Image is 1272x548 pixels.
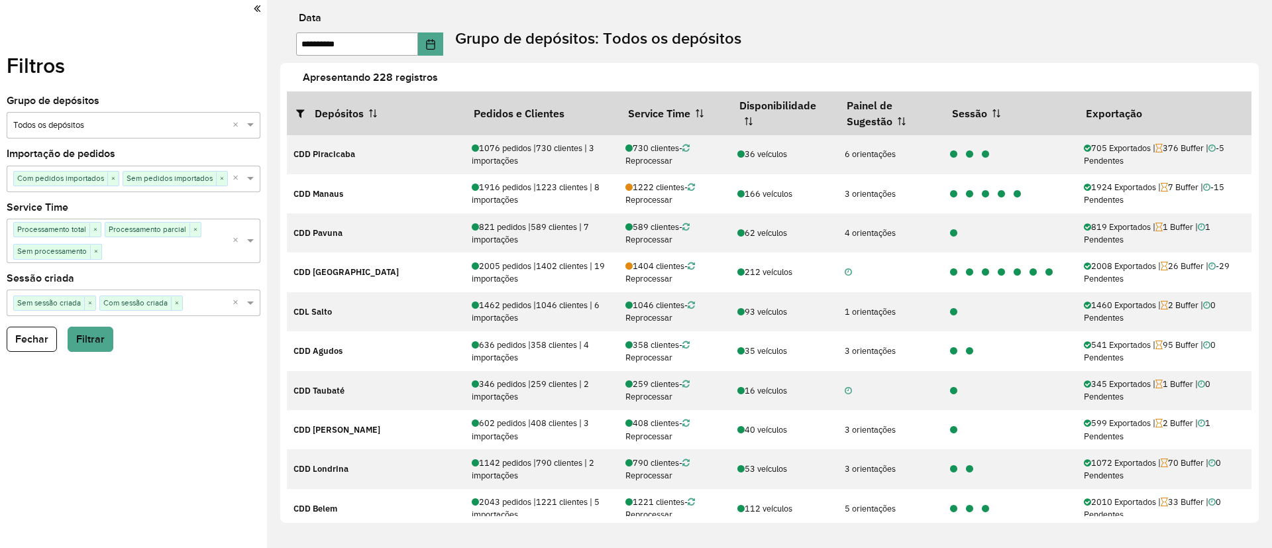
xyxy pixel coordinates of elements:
div: 2043 pedidos | 1221 clientes | 5 importações [472,496,612,521]
strong: CDD Belem [293,503,337,514]
span: Com pedidos importados [14,172,107,185]
i: 1257895 - 177 pedidos [1045,268,1053,277]
i: 1257871 - 304 pedidos [998,268,1005,277]
div: 166 veículos [737,188,831,200]
i: 1257564 - 1142 pedidos [950,465,957,474]
span: 259 clientes [625,378,679,390]
i: 1257671 - 1462 pedidos [950,308,957,317]
div: 40 veículos [737,423,831,436]
i: Não realizada [845,387,852,396]
span: Sem sessão criada [14,296,84,309]
div: 602 pedidos | 408 clientes | 3 importações [472,417,612,442]
label: Grupo de depósitos: Todos os depósitos [455,27,741,50]
strong: CDD Manaus [293,188,343,199]
i: 1257825 - 439 pedidos [982,268,989,277]
span: - Reprocessar [625,221,690,245]
i: 1257833 - 90 pedidos [950,505,957,514]
i: 1257875 - 933 pedidos [966,190,973,199]
div: 1072 Exportados | 70 Buffer | [1084,457,1245,482]
div: 3 orientações [845,188,936,200]
i: Não realizada [845,268,852,277]
span: 0 Pendentes [1084,457,1221,481]
i: 1257883 - 232 pedidos [1014,268,1021,277]
div: 705 Exportados | 376 Buffer | [1084,142,1245,167]
span: Clear all [233,119,244,133]
button: Choose Date [418,32,443,56]
strong: CDD Londrina [293,463,348,474]
th: Painel de Sugestão [837,91,943,135]
div: 6 orientações [845,148,936,160]
span: - Reprocessar [625,300,695,323]
div: 93 veículos [737,305,831,318]
i: 1257899 - 7 pedidos [1014,190,1021,199]
div: 1076 pedidos | 730 clientes | 3 importações [472,142,612,167]
div: 35 veículos [737,345,831,357]
div: 541 Exportados | 95 Buffer | [1084,339,1245,364]
i: 1257901 - 376 pedidos [982,150,989,159]
span: 0 Pendentes [1084,496,1221,520]
i: 1257857 - 1075 pedidos [950,150,957,159]
span: - Reprocessar [625,457,690,481]
th: Service Time [619,91,730,135]
div: 16 veículos [737,384,831,397]
span: 0 Pendentes [1084,300,1216,323]
i: 1257879 - 346 pedidos [950,387,957,396]
span: - Reprocessar [625,496,695,520]
span: Com sessão criada [100,296,171,309]
i: 1257877 - 821 pedidos [982,190,989,199]
strong: CDL Salto [293,306,332,317]
label: Filtros [7,50,65,82]
button: Fechar [7,327,57,352]
span: 790 clientes [625,457,679,468]
div: 4 orientações [845,227,936,239]
div: 3 orientações [845,345,936,357]
span: Sem processamento [14,245,90,258]
th: Exportação [1077,91,1252,135]
i: 1257897 - 376 pedidos [966,150,973,159]
span: 408 clientes [625,417,679,429]
i: 1257556 - 635 pedidos [950,347,957,356]
span: 730 clientes [625,142,679,154]
span: - Reprocessar [625,339,690,363]
div: 112 veículos [737,502,831,515]
strong: CDD Taubaté [293,385,344,396]
strong: CDD [PERSON_NAME] [293,424,380,435]
span: 1 Pendentes [1084,221,1210,245]
div: 1924 Exportados | 7 Buffer | [1084,181,1245,206]
span: Clear all [233,172,244,186]
i: 1257843 - 820 pedidos [950,229,957,238]
th: Sessão [943,91,1077,135]
div: 819 Exportados | 1 Buffer | [1084,221,1245,246]
span: 1222 clientes [625,182,684,193]
i: Abrir/fechar filtros [296,108,315,119]
strong: CDD Agudos [293,345,343,356]
div: 1460 Exportados | 2 Buffer | [1084,299,1245,324]
div: 1 orientações [845,305,936,318]
span: 1404 clientes [625,260,684,272]
div: 3 orientações [845,463,936,475]
span: × [84,297,95,310]
span: 589 clientes [625,221,679,233]
label: Service Time [7,199,68,215]
th: Pedidos e Clientes [464,91,619,135]
span: Processamento total [14,223,89,236]
i: 1257807 - 197 pedidos [966,268,973,277]
label: Data [299,10,321,26]
div: 3 orientações [845,423,936,436]
div: 2010 Exportados | 33 Buffer | [1084,496,1245,521]
span: -5 Pendentes [1084,142,1224,166]
span: 358 clientes [625,339,679,351]
div: 636 pedidos | 358 clientes | 4 importações [472,339,612,364]
div: 821 pedidos | 589 clientes | 7 importações [472,221,612,246]
div: 599 Exportados | 2 Buffer | [1084,417,1245,442]
span: 1046 clientes [625,300,684,311]
span: - Reprocessar [625,378,690,402]
th: Disponibilidade [730,91,837,135]
span: 0 Pendentes [1084,378,1210,402]
div: 346 pedidos | 259 clientes | 2 importações [472,378,612,403]
div: 36 veículos [737,148,831,160]
div: 1462 pedidos | 1046 clientes | 6 importações [472,299,612,324]
div: 2008 Exportados | 26 Buffer | [1084,260,1245,285]
strong: CDD [GEOGRAPHIC_DATA] [293,266,399,278]
strong: CDD Pavuna [293,227,343,239]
